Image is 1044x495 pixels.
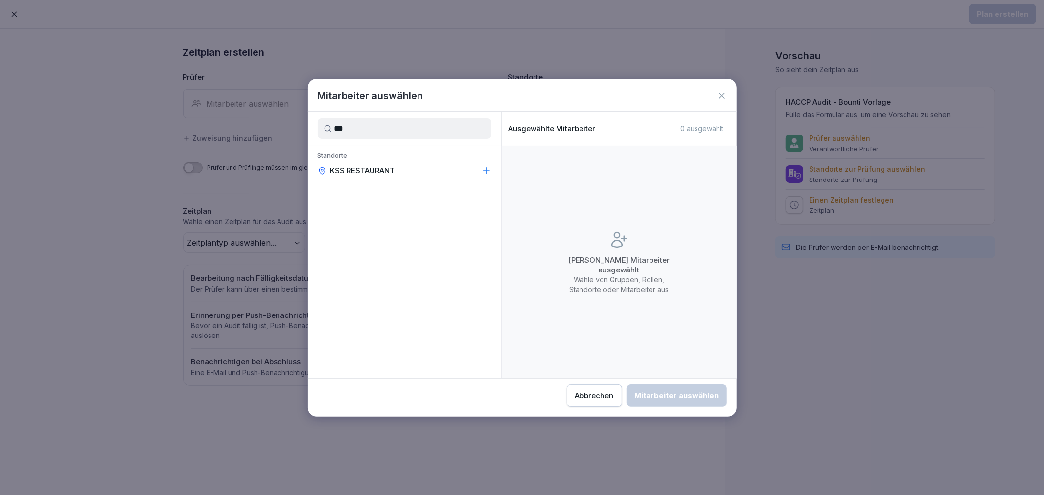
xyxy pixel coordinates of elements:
p: [PERSON_NAME] Mitarbeiter ausgewählt [560,255,678,275]
div: Mitarbeiter auswählen [635,390,719,401]
p: 0 ausgewählt [681,124,724,133]
button: Abbrechen [567,384,622,407]
h1: Mitarbeiter auswählen [318,89,423,103]
button: Mitarbeiter auswählen [627,384,727,407]
div: Abbrechen [575,390,614,401]
p: KSS RESTAURANT [330,166,395,176]
p: Ausgewählte Mitarbeiter [509,124,596,133]
p: Standorte [308,151,501,162]
p: Wähle von Gruppen, Rollen, Standorte oder Mitarbeiter aus [560,275,678,294]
